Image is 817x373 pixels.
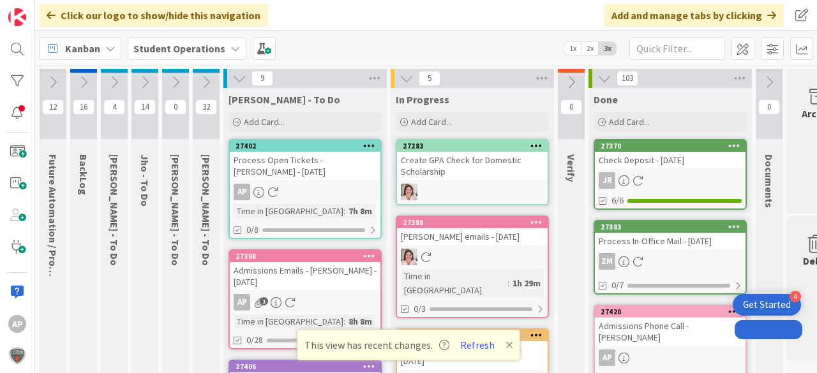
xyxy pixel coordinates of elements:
[396,139,549,205] a: 27283Create GPA Check for Domestic ScholarshipEW
[397,140,548,152] div: 27283
[8,315,26,333] div: AP
[581,42,599,55] span: 2x
[165,99,186,115] span: 0
[403,142,548,150] div: 27283
[200,154,213,266] span: Eric - To Do
[246,333,263,347] span: 0/28
[396,93,449,106] span: In Progress
[743,298,791,311] div: Get Started
[139,154,151,207] span: Jho - To Do
[599,42,616,55] span: 3x
[304,337,449,353] span: This view has recent changes.
[65,41,100,56] span: Kanban
[560,99,582,115] span: 0
[244,116,285,128] span: Add Card...
[8,347,26,365] img: avatar
[595,152,746,168] div: Check Deposit - [DATE]
[594,220,747,295] a: 27383Process In-Office Mail - [DATE]ZM0/7
[230,361,380,372] div: 27406
[595,253,746,270] div: ZM
[397,140,548,180] div: 27283Create GPA Check for Domestic Scholarship
[758,99,780,115] span: 0
[230,262,380,290] div: Admissions Emails - [PERSON_NAME] - [DATE]
[601,307,746,316] div: 27420
[230,140,380,152] div: 27402
[103,99,125,115] span: 4
[595,140,746,168] div: 27370Check Deposit - [DATE]
[629,37,725,60] input: Quick Filter...
[397,184,548,200] div: EW
[229,249,382,349] a: 27398Admissions Emails - [PERSON_NAME] - [DATE]APTime in [GEOGRAPHIC_DATA]:8h 8m0/28
[790,291,801,302] div: 4
[601,223,746,231] div: 27383
[601,142,746,150] div: 27370
[345,314,375,328] div: 8h 8m
[403,218,548,227] div: 27388
[246,223,259,237] span: 0/8
[763,154,776,208] span: Documents
[230,251,380,262] div: 27398
[595,221,746,233] div: 27383
[234,314,343,328] div: Time in [GEOGRAPHIC_DATA]
[599,172,615,189] div: JR
[397,217,548,228] div: 27388
[595,306,746,318] div: 27420
[599,253,615,270] div: ZM
[133,42,225,55] b: Student Operations
[343,204,345,218] span: :
[419,71,440,86] span: 5
[595,306,746,346] div: 27420Admissions Phone Call - [PERSON_NAME]
[343,314,345,328] span: :
[8,8,26,26] img: Visit kanbanzone.com
[230,140,380,180] div: 27402Process Open Tickets - [PERSON_NAME] - [DATE]
[397,228,548,245] div: [PERSON_NAME] emails - [DATE]
[229,93,340,106] span: Amanda - To Do
[251,71,273,86] span: 9
[397,249,548,265] div: EW
[230,152,380,180] div: Process Open Tickets - [PERSON_NAME] - [DATE]
[594,93,618,106] span: Done
[604,4,784,27] div: Add and manage tabs by clicking
[77,154,90,195] span: BackLog
[411,116,452,128] span: Add Card...
[39,4,268,27] div: Click our logo to show/hide this navigation
[611,279,624,292] span: 0/7
[236,252,380,261] div: 27398
[396,216,549,318] a: 27388[PERSON_NAME] emails - [DATE]EWTime in [GEOGRAPHIC_DATA]:1h 29m0/3
[73,99,94,115] span: 16
[195,99,217,115] span: 32
[594,139,747,210] a: 27370Check Deposit - [DATE]JR6/6
[229,139,382,239] a: 27402Process Open Tickets - [PERSON_NAME] - [DATE]APTime in [GEOGRAPHIC_DATA]:7h 8m0/8
[401,249,417,265] img: EW
[397,217,548,245] div: 27388[PERSON_NAME] emails - [DATE]
[230,294,380,311] div: AP
[595,349,746,366] div: AP
[595,233,746,249] div: Process In-Office Mail - [DATE]
[134,99,156,115] span: 14
[397,152,548,180] div: Create GPA Check for Domestic Scholarship
[260,297,268,305] span: 1
[595,140,746,152] div: 27370
[401,184,417,200] img: EW
[234,294,250,311] div: AP
[599,349,615,366] div: AP
[42,99,64,115] span: 12
[609,116,650,128] span: Add Card...
[230,251,380,290] div: 27398Admissions Emails - [PERSON_NAME] - [DATE]
[565,154,578,182] span: Verify
[611,194,624,207] span: 6/6
[414,302,426,316] span: 0/3
[509,276,544,290] div: 1h 29m
[595,172,746,189] div: JR
[345,204,375,218] div: 7h 8m
[507,276,509,290] span: :
[595,318,746,346] div: Admissions Phone Call - [PERSON_NAME]
[456,337,499,353] button: Refresh
[733,294,801,316] div: Open Get Started checklist, remaining modules: 4
[234,204,343,218] div: Time in [GEOGRAPHIC_DATA]
[230,184,380,200] div: AP
[47,154,59,328] span: Future Automation / Process Building
[401,269,507,297] div: Time in [GEOGRAPHIC_DATA]
[595,221,746,249] div: 27383Process In-Office Mail - [DATE]
[234,184,250,200] div: AP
